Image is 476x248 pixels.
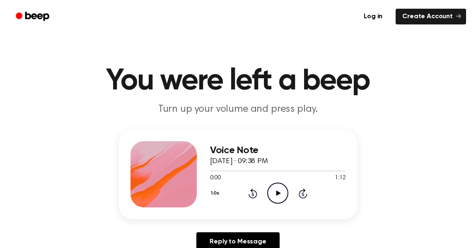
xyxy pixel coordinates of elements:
a: Beep [10,9,57,25]
h3: Voice Note [210,145,346,156]
span: 0:00 [210,174,221,183]
a: Create Account [396,9,466,24]
h1: You were left a beep [26,66,450,96]
span: 1:12 [335,174,346,183]
button: 1.0x [210,186,222,200]
p: Turn up your volume and press play. [79,103,397,116]
a: Log in [355,7,391,26]
span: [DATE] · 09:38 PM [210,158,268,165]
